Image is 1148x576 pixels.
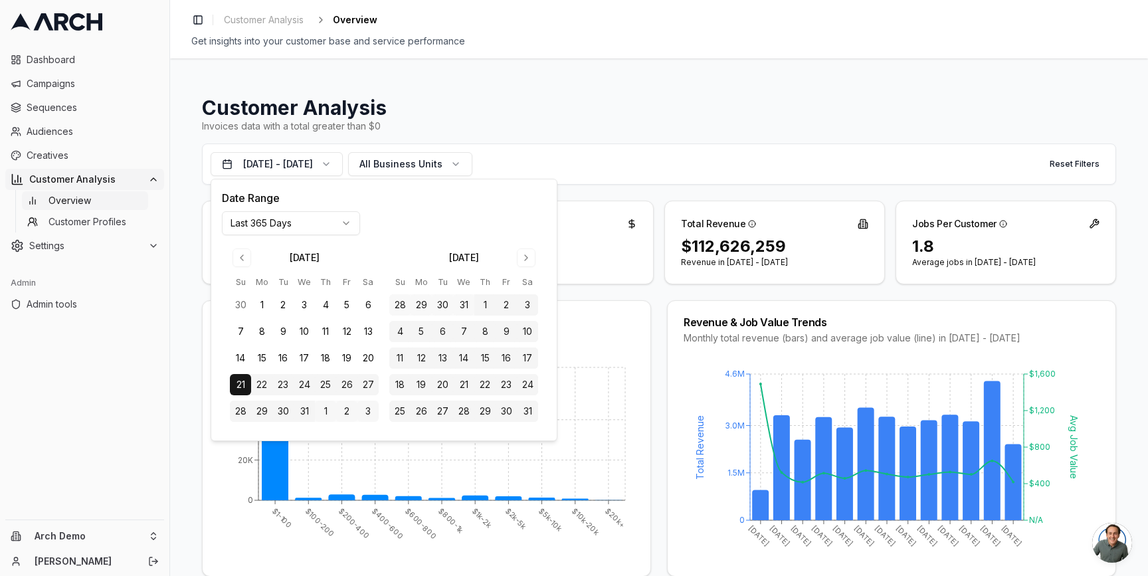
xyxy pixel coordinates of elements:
[432,401,453,422] button: 27
[5,526,164,547] button: Arch Demo
[230,401,251,422] button: 28
[5,294,164,315] a: Admin tools
[894,524,918,548] tspan: [DATE]
[370,506,405,541] tspan: $400-600
[517,374,538,395] button: 24
[681,217,756,231] div: Total Revenue
[272,294,294,316] button: 2
[570,506,601,537] tspan: $10k-20k
[389,294,411,316] button: 28
[912,217,1007,231] div: Jobs Per Customer
[411,294,432,316] button: 29
[290,251,320,264] div: [DATE]
[411,347,432,369] button: 12
[474,374,496,395] button: 22
[1029,478,1050,488] tspan: $400
[5,73,164,94] a: Campaigns
[432,374,453,395] button: 20
[474,321,496,342] button: 8
[684,332,1100,345] div: Monthly total revenue (bars) and average job value (line) in [DATE] - [DATE]
[5,145,164,166] a: Creatives
[270,506,294,530] tspan: $1-100
[294,321,315,342] button: 10
[27,101,159,114] span: Sequences
[5,169,164,190] button: Customer Analysis
[517,248,535,267] button: Go to next month
[453,275,474,289] th: Wednesday
[248,495,253,505] tspan: 0
[272,347,294,369] button: 16
[315,294,336,316] button: 4
[27,77,159,90] span: Campaigns
[251,321,272,342] button: 8
[230,374,251,395] button: 21
[233,248,251,267] button: Go to previous month
[315,374,336,395] button: 25
[436,506,466,535] tspan: $800-1k
[357,401,379,422] button: 3
[496,401,517,422] button: 30
[294,275,315,289] th: Wednesday
[5,97,164,118] a: Sequences
[336,294,357,316] button: 5
[337,506,371,541] tspan: $200-400
[979,524,1003,548] tspan: [DATE]
[191,35,1127,48] div: Get insights into your customer base and service performance
[496,294,517,316] button: 2
[432,275,453,289] th: Tuesday
[29,173,143,186] span: Customer Analysis
[411,321,432,342] button: 5
[336,321,357,342] button: 12
[5,121,164,142] a: Audiences
[496,347,517,369] button: 16
[5,235,164,256] button: Settings
[1029,369,1056,379] tspan: $1,600
[474,401,496,422] button: 29
[453,347,474,369] button: 14
[496,374,517,395] button: 23
[936,524,960,548] tspan: [DATE]
[357,347,379,369] button: 20
[403,506,438,541] tspan: $600-800
[336,401,357,422] button: 2
[725,421,745,431] tspan: 3.0M
[432,321,453,342] button: 6
[357,294,379,316] button: 6
[789,524,813,548] tspan: [DATE]
[432,294,453,316] button: 30
[5,272,164,294] div: Admin
[348,152,472,176] button: All Business Units
[336,374,357,395] button: 26
[474,294,496,316] button: 1
[1042,153,1107,175] button: Reset Filters
[915,524,939,548] tspan: [DATE]
[272,275,294,289] th: Tuesday
[453,401,474,422] button: 28
[272,401,294,422] button: 30
[1068,415,1080,479] tspan: Avg Job Value
[470,506,494,530] tspan: $1k-2k
[222,190,546,206] h4: Date Range
[694,415,706,480] tspan: Total Revenue
[603,506,626,529] tspan: $20k+
[1092,523,1132,563] a: Open chat
[359,157,442,171] span: All Business Units
[496,275,517,289] th: Friday
[453,321,474,342] button: 7
[453,294,474,316] button: 31
[831,524,855,548] tspan: [DATE]
[727,468,745,478] tspan: 1.5M
[27,298,159,311] span: Admin tools
[1029,405,1055,415] tspan: $1,200
[517,321,538,342] button: 10
[336,347,357,369] button: 19
[294,374,315,395] button: 24
[517,401,538,422] button: 31
[684,317,1100,328] div: Revenue & Job Value Trends
[48,194,91,207] span: Overview
[5,49,164,70] a: Dashboard
[48,215,126,229] span: Customer Profiles
[22,213,148,231] a: Customer Profiles
[35,530,143,542] span: Arch Demo
[357,321,379,342] button: 13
